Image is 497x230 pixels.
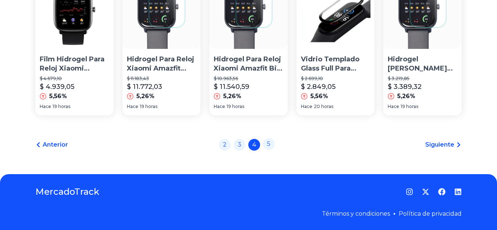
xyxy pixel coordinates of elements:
[127,104,138,109] span: Hace
[223,92,241,101] p: 5,26%
[425,140,454,149] span: Siguiente
[49,92,67,101] p: 5,56%
[35,186,99,198] a: MercadoTrack
[43,140,68,149] span: Anterior
[127,82,162,92] p: $ 11.772,03
[397,92,415,101] p: 5,26%
[53,104,70,109] span: 19 horas
[127,55,196,73] p: Hidrogel Para Reloj Xiaomi Amazfit Gts4 Mini X6 Unidades
[234,139,245,151] a: 3
[438,188,445,195] a: Facebook
[40,104,51,109] span: Hace
[406,188,413,195] a: Instagram
[40,76,109,82] p: $ 4.679,10
[40,55,109,73] p: Film Hidrogel Para Reloj Xiaomi Amazfit Bip 3 Pro X6 U
[422,188,429,195] a: Twitter
[401,104,418,109] span: 19 horas
[227,104,244,109] span: 19 horas
[388,104,399,109] span: Hace
[136,92,155,101] p: 5,26%
[214,104,225,109] span: Hace
[40,82,74,92] p: $ 4.939,05
[35,140,68,149] a: Anterior
[301,55,370,73] p: Vidrio Templado Glass Full Para Xiaomi Mi Band 5 Reloj
[399,210,462,217] a: Política de privacidad
[301,76,370,82] p: $ 2.699,10
[301,82,336,92] p: $ 2.849,05
[388,76,457,82] p: $ 3.219,85
[388,55,457,73] p: Hidrogel [PERSON_NAME] Hd Para Reloj Xiaomi Amazfit Gts 4 X Unidad
[219,139,231,151] a: 2
[310,92,328,101] p: 5,56%
[214,55,283,73] p: Hidrogel Para Reloj Xiaomi Amazfit Bip 3 Pro X6 Unidades
[425,140,462,149] a: Siguiente
[388,82,422,92] p: $ 3.389,32
[454,188,462,195] a: LinkedIn
[301,104,312,109] span: Hace
[214,76,283,82] p: $ 10.963,56
[127,76,196,82] p: $ 11.183,43
[314,104,333,109] span: 20 horas
[263,138,275,150] a: 5
[140,104,157,109] span: 19 horas
[322,210,390,217] a: Términos y condiciones
[214,82,249,92] p: $ 11.540,59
